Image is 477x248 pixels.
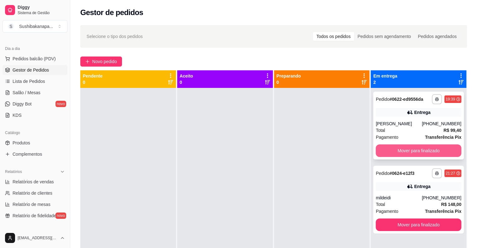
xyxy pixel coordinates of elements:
strong: R$ 99,40 [443,128,461,133]
div: [PHONE_NUMBER] [422,121,461,127]
a: Lista de Pedidos [3,76,67,86]
div: mildeidi [376,195,422,201]
span: Diggy Bot [13,101,32,107]
span: Pedido [376,171,390,176]
span: Pagamento [376,134,398,141]
p: Preparando [277,73,301,79]
button: [EMAIL_ADDRESS][DOMAIN_NAME] [3,230,67,245]
span: KDS [13,112,22,118]
a: Diggy Botnovo [3,99,67,109]
button: Mover para finalizado [376,144,461,157]
a: Complementos [3,149,67,159]
span: Total [376,201,385,208]
span: Pedidos balcão (PDV) [13,56,56,62]
span: Lista de Pedidos [13,78,45,84]
a: Gestor de Pedidos [3,65,67,75]
a: Salão / Mesas [3,88,67,98]
strong: R$ 148,00 [441,202,461,207]
div: Sushibakanapa ... [19,23,53,30]
span: Total [376,127,385,134]
span: Pedido [376,97,390,102]
span: Relatório de mesas [13,201,50,208]
div: 19:39 [446,97,455,102]
a: Produtos [3,138,67,148]
span: Produtos [13,140,30,146]
span: Relatórios de vendas [13,179,54,185]
span: Gestor de Pedidos [13,67,49,73]
p: 2 [373,79,397,85]
span: Selecione o tipo dos pedidos [87,33,143,40]
strong: Transferência Pix [425,209,461,214]
p: 0 [83,79,103,85]
p: 0 [180,79,193,85]
strong: # 0622-ed9556da [390,97,423,102]
div: Pedidos agendados [414,32,460,41]
strong: # 0624-e12f3 [390,171,414,176]
a: Relatório de clientes [3,188,67,198]
span: Relatório de clientes [13,190,52,196]
a: Relatório de fidelidadenovo [3,211,67,221]
button: Select a team [3,20,67,33]
a: Relatórios de vendas [3,177,67,187]
a: Relatório de mesas [3,199,67,209]
span: Novo pedido [92,58,117,65]
div: 21:27 [446,171,455,176]
span: Diggy [18,5,65,10]
span: Sistema de Gestão [18,10,65,15]
span: Pagamento [376,208,398,215]
div: Entrega [414,183,431,190]
button: Pedidos balcão (PDV) [3,54,67,64]
span: plus [85,59,90,64]
p: 0 [277,79,301,85]
p: Em entrega [373,73,397,79]
strong: Transferência Pix [425,135,461,140]
span: Relatórios [5,169,22,174]
p: Aceito [180,73,193,79]
span: Salão / Mesas [13,89,40,96]
a: KDS [3,110,67,120]
p: Pendente [83,73,103,79]
span: S [8,23,14,30]
button: Mover para finalizado [376,218,461,231]
span: Complementos [13,151,42,157]
span: Relatório de fidelidade [13,213,56,219]
div: Todos os pedidos [313,32,354,41]
button: Novo pedido [80,57,122,67]
span: [EMAIL_ADDRESS][DOMAIN_NAME] [18,235,57,240]
div: Pedidos sem agendamento [354,32,414,41]
div: [PERSON_NAME] [376,121,422,127]
h2: Gestor de pedidos [80,8,143,18]
div: Catálogo [3,128,67,138]
div: Dia a dia [3,44,67,54]
div: [PHONE_NUMBER] [422,195,461,201]
div: Entrega [414,109,431,116]
a: DiggySistema de Gestão [3,3,67,18]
